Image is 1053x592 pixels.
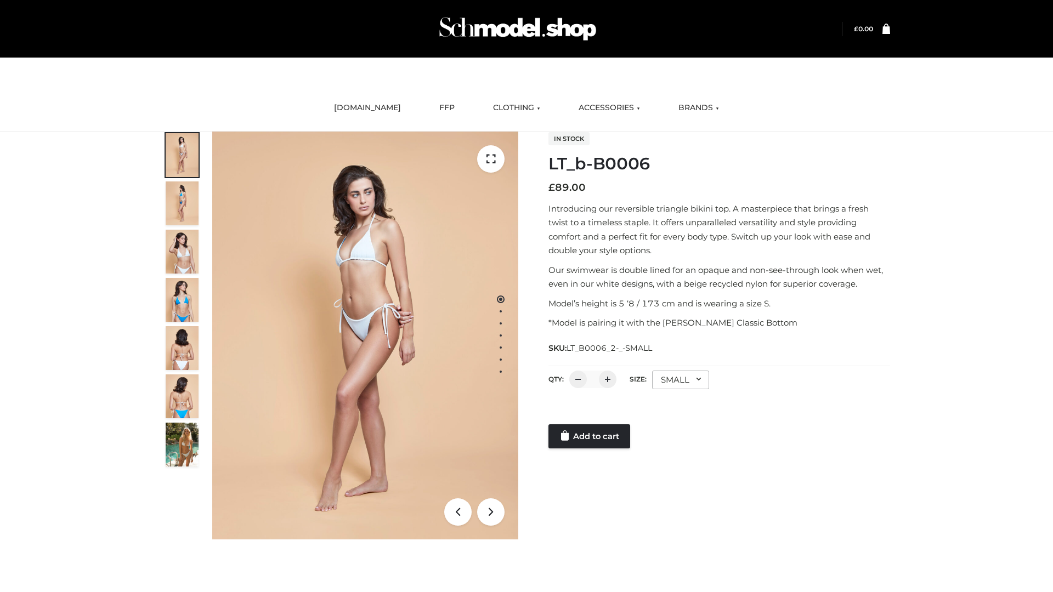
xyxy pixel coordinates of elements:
[435,7,600,50] img: Schmodel Admin 964
[670,96,727,120] a: BRANDS
[166,423,199,466] img: Arieltop_CloudNine_AzureSky2.jpg
[854,25,858,33] span: £
[854,25,873,33] bdi: 0.00
[548,341,653,355] span: SKU:
[548,181,586,193] bdi: 89.00
[166,278,199,322] img: ArielClassicBikiniTop_CloudNine_AzureSky_OW114ECO_4-scaled.jpg
[548,181,555,193] span: £
[548,297,890,311] p: Model’s height is 5 ‘8 / 173 cm and is wearing a size S.
[854,25,873,33] a: £0.00
[548,316,890,330] p: *Model is pairing it with the [PERSON_NAME] Classic Bottom
[431,96,463,120] a: FFP
[166,181,199,225] img: ArielClassicBikiniTop_CloudNine_AzureSky_OW114ECO_2-scaled.jpg
[485,96,548,120] a: CLOTHING
[166,133,199,177] img: ArielClassicBikiniTop_CloudNine_AzureSky_OW114ECO_1-scaled.jpg
[548,375,564,383] label: QTY:
[630,375,647,383] label: Size:
[212,132,518,539] img: ArielClassicBikiniTop_CloudNine_AzureSky_OW114ECO_1
[548,263,890,291] p: Our swimwear is double lined for an opaque and non-see-through look when wet, even in our white d...
[166,326,199,370] img: ArielClassicBikiniTop_CloudNine_AzureSky_OW114ECO_7-scaled.jpg
[548,202,890,258] p: Introducing our reversible triangle bikini top. A masterpiece that brings a fresh twist to a time...
[326,96,409,120] a: [DOMAIN_NAME]
[570,96,648,120] a: ACCESSORIES
[548,424,630,448] a: Add to cart
[548,154,890,174] h1: LT_b-B0006
[652,371,709,389] div: SMALL
[567,343,652,353] span: LT_B0006_2-_-SMALL
[548,132,590,145] span: In stock
[166,374,199,418] img: ArielClassicBikiniTop_CloudNine_AzureSky_OW114ECO_8-scaled.jpg
[166,230,199,274] img: ArielClassicBikiniTop_CloudNine_AzureSky_OW114ECO_3-scaled.jpg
